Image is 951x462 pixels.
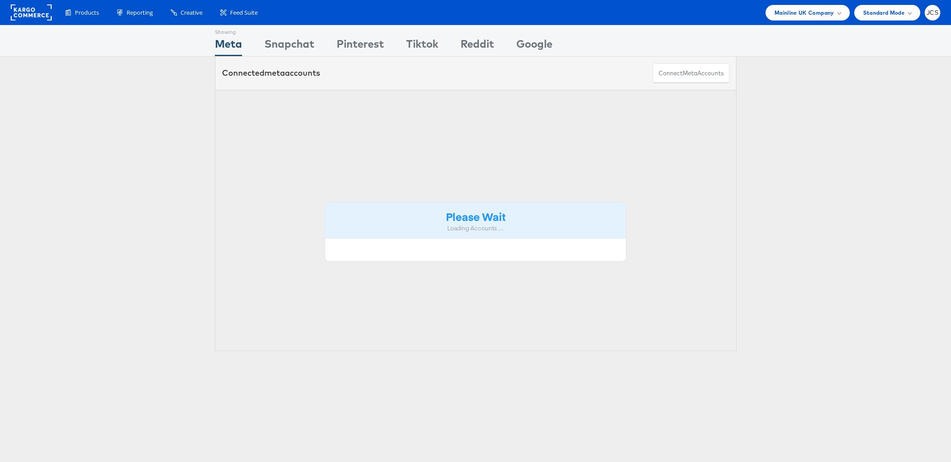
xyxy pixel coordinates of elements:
[127,8,153,17] span: Reporting
[683,69,697,78] span: meta
[406,36,438,56] div: Tiktok
[264,68,285,78] span: meta
[516,36,552,56] div: Google
[446,209,506,224] strong: Please Wait
[222,67,320,79] div: Connected accounts
[215,25,242,36] div: Showing
[863,8,905,17] span: Standard Mode
[181,8,202,17] span: Creative
[653,63,729,83] button: ConnectmetaAccounts
[75,8,99,17] span: Products
[337,36,384,56] div: Pinterest
[774,8,834,17] span: Mainline UK Company
[926,10,939,16] span: JCS
[215,36,242,56] div: Meta
[461,36,494,56] div: Reddit
[332,224,620,233] div: Loading Accounts ....
[264,36,314,56] div: Snapchat
[230,8,258,17] span: Feed Suite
